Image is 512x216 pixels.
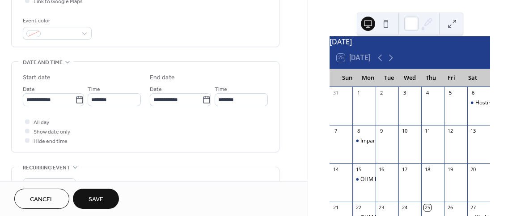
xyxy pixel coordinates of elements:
[352,137,375,145] div: Impartation Service
[447,204,453,211] div: 26
[26,181,60,191] span: Do not repeat
[355,204,362,211] div: 22
[88,85,100,94] span: Time
[424,128,431,134] div: 11
[332,204,339,211] div: 21
[332,128,339,134] div: 7
[150,73,175,82] div: End date
[355,90,362,96] div: 1
[337,69,358,87] div: Sun
[378,90,385,96] div: 2
[332,166,339,173] div: 14
[355,128,362,134] div: 8
[424,90,431,96] div: 4
[330,36,490,47] div: [DATE]
[23,73,51,82] div: Start date
[470,128,477,134] div: 13
[332,90,339,96] div: 31
[34,118,49,127] span: All day
[447,90,453,96] div: 5
[420,69,441,87] div: Thu
[399,69,420,87] div: Wed
[215,85,227,94] span: Time
[34,137,68,146] span: Hide end time
[470,204,477,211] div: 27
[23,16,90,26] div: Event color
[378,166,385,173] div: 16
[447,128,453,134] div: 12
[355,166,362,173] div: 15
[467,99,490,107] div: Hosting His Presence Gathering
[23,85,35,94] span: Date
[34,127,70,137] span: Show date only
[401,204,408,211] div: 24
[14,189,69,209] button: Cancel
[378,69,399,87] div: Tue
[23,58,63,67] span: Date and time
[462,69,483,87] div: Sat
[30,195,54,204] span: Cancel
[424,204,431,211] div: 25
[23,163,70,173] span: Recurring event
[378,128,385,134] div: 9
[358,69,379,87] div: Mon
[73,189,119,209] button: Save
[401,166,408,173] div: 17
[401,90,408,96] div: 3
[447,166,453,173] div: 19
[360,137,409,145] div: Impartation Service
[470,166,477,173] div: 20
[401,128,408,134] div: 10
[360,176,437,183] div: OHM Deeper Dive Discipleship
[441,69,462,87] div: Fri
[89,195,103,204] span: Save
[470,90,477,96] div: 6
[424,166,431,173] div: 18
[352,176,375,183] div: OHM Deeper Dive Discipleship
[150,85,162,94] span: Date
[378,204,385,211] div: 23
